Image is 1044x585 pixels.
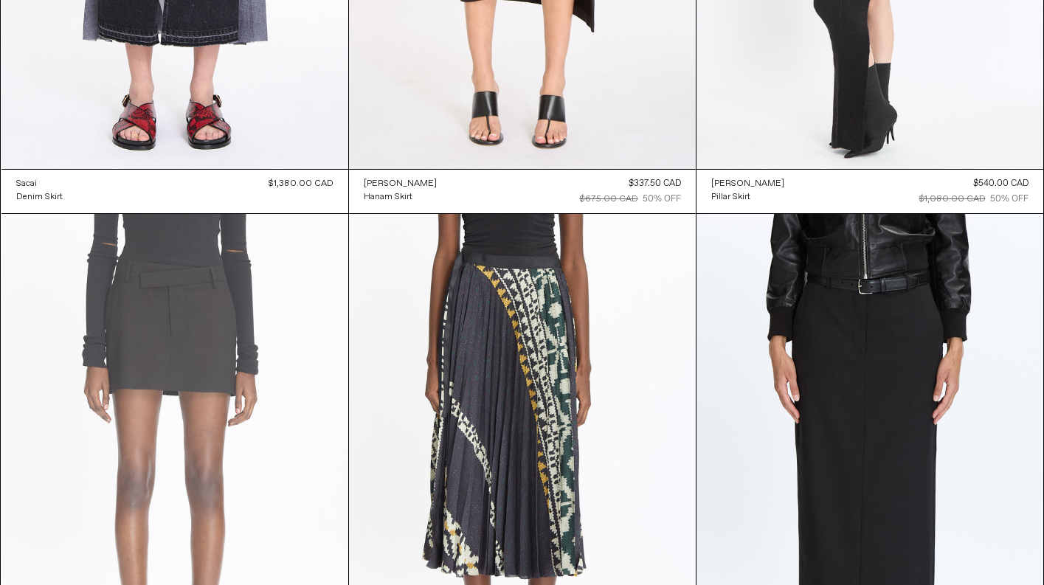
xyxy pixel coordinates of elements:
[16,177,63,190] a: Sacai
[990,193,1029,206] div: 50% OFF
[16,178,37,190] div: Sacai
[16,190,63,204] a: Denim Skirt
[364,178,437,190] div: [PERSON_NAME]
[711,178,784,190] div: [PERSON_NAME]
[711,190,784,204] a: Pillar Skirt
[643,193,681,206] div: 50% OFF
[364,177,437,190] a: [PERSON_NAME]
[919,193,986,206] div: $1,080.00 CAD
[973,177,1029,190] div: $540.00 CAD
[711,177,784,190] a: [PERSON_NAME]
[711,191,750,204] div: Pillar Skirt
[580,193,638,206] div: $675.00 CAD
[364,190,437,204] a: Hanam Skirt
[269,177,333,190] div: $1,380.00 CAD
[364,191,412,204] div: Hanam Skirt
[16,191,63,204] div: Denim Skirt
[629,177,681,190] div: $337.50 CAD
